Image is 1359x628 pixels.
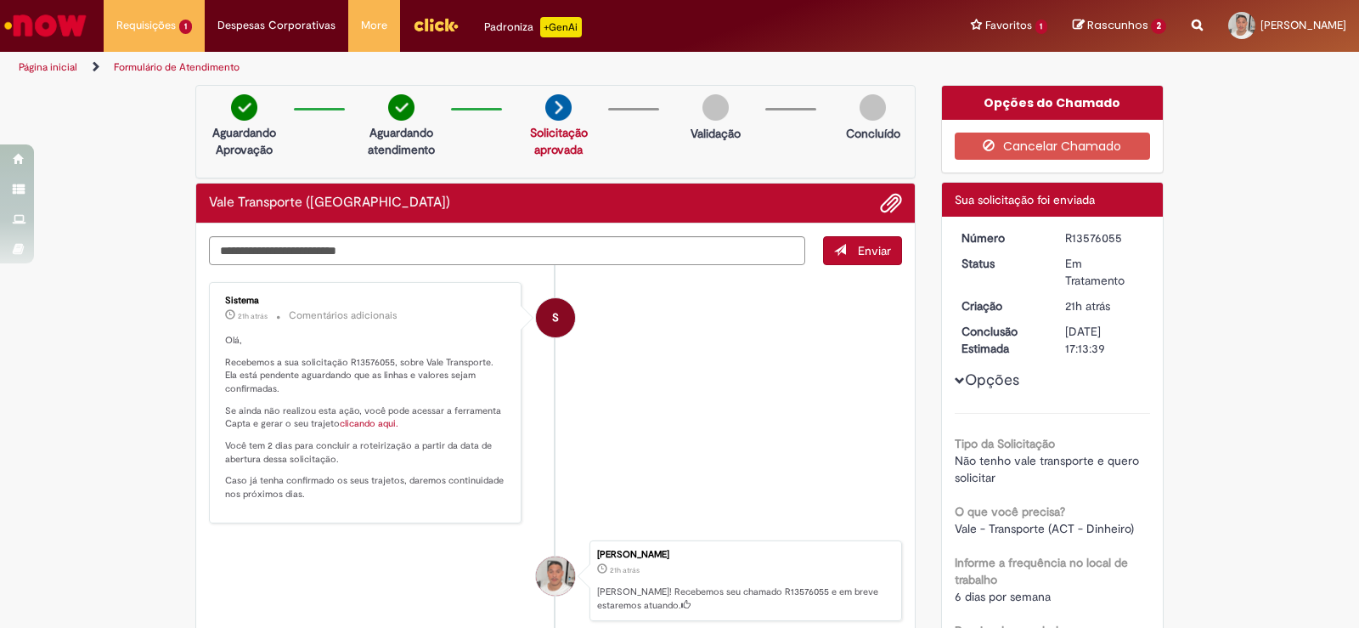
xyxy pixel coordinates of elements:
button: Cancelar Chamado [955,133,1151,160]
span: Sua solicitação foi enviada [955,192,1095,207]
span: Não tenho vale transporte e quero solicitar [955,453,1142,485]
a: Rascunhos [1073,18,1166,34]
p: Concluído [846,125,900,142]
div: [PERSON_NAME] [597,550,893,560]
span: Rascunhos [1087,17,1148,33]
div: [DATE] 17:13:39 [1065,323,1144,357]
span: 2 [1151,19,1166,34]
p: Se ainda não realizou esta ação, você pode acessar a ferramenta Capta e gerar o seu trajeto [225,405,508,431]
span: Requisições [116,17,176,34]
b: Informe a frequência no local de trabalho [955,555,1128,587]
p: Caso já tenha confirmado os seus trajetos, daremos continuidade nos próximos dias. [225,474,508,501]
a: Solicitação aprovada [530,125,588,157]
span: Favoritos [985,17,1032,34]
span: [PERSON_NAME] [1260,18,1346,32]
span: 6 dias por semana [955,589,1051,604]
span: More [361,17,387,34]
img: check-circle-green.png [231,94,257,121]
button: Adicionar anexos [880,192,902,214]
time: 29/09/2025 11:13:39 [238,311,268,321]
p: Olá, [225,334,508,348]
textarea: Digite sua mensagem aqui... [209,236,805,265]
small: Comentários adicionais [289,308,398,323]
img: click_logo_yellow_360x200.png [413,12,459,37]
dt: Status [949,255,1053,272]
div: Joao Jacinto Nascimento De Sousa [536,557,575,596]
img: check-circle-green.png [388,94,414,121]
dt: Criação [949,297,1053,314]
span: 21h atrás [1065,298,1110,314]
img: img-circle-grey.png [702,94,729,121]
a: clicando aqui. [340,417,398,430]
p: Validação [691,125,741,142]
b: Tipo da Solicitação [955,436,1055,451]
a: Formulário de Atendimento [114,60,240,74]
span: 21h atrás [238,311,268,321]
b: O que você precisa? [955,504,1065,519]
span: 1 [1035,20,1048,34]
div: R13576055 [1065,229,1144,246]
p: Você tem 2 dias para concluir a roteirização a partir da data de abertura dessa solicitação. [225,439,508,466]
time: 29/09/2025 11:13:35 [610,565,640,575]
p: Recebemos a sua solicitação R13576055, sobre Vale Transporte. Ela está pendente aguardando que as... [225,356,508,396]
button: Enviar [823,236,902,265]
span: S [552,297,559,338]
div: 29/09/2025 11:13:35 [1065,297,1144,314]
img: arrow-next.png [545,94,572,121]
dt: Conclusão Estimada [949,323,1053,357]
div: Sistema [225,296,508,306]
span: 1 [179,20,192,34]
div: Em Tratamento [1065,255,1144,289]
p: Aguardando Aprovação [203,124,285,158]
p: +GenAi [540,17,582,37]
p: Aguardando atendimento [360,124,443,158]
li: Joao Jacinto Nascimento De Sousa [209,540,902,622]
ul: Trilhas de página [13,52,894,83]
dt: Número [949,229,1053,246]
h2: Vale Transporte (VT) Histórico de tíquete [209,195,450,211]
time: 29/09/2025 11:13:35 [1065,298,1110,314]
span: 21h atrás [610,565,640,575]
span: Despesas Corporativas [217,17,336,34]
img: img-circle-grey.png [860,94,886,121]
div: Opções do Chamado [942,86,1164,120]
div: Padroniza [484,17,582,37]
p: [PERSON_NAME]! Recebemos seu chamado R13576055 e em breve estaremos atuando. [597,586,893,612]
img: ServiceNow [2,8,89,42]
a: Página inicial [19,60,77,74]
span: Enviar [858,243,891,258]
div: System [536,298,575,337]
span: Vale - Transporte (ACT - Dinheiro) [955,521,1134,536]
